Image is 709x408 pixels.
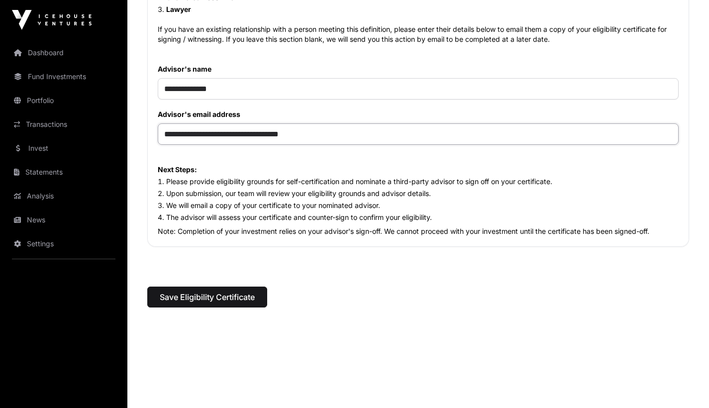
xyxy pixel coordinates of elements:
label: Advisor's email address [158,109,679,119]
span: Save Eligibility Certificate [160,291,255,303]
p: If you have an existing relationship with a person meeting this definition, please enter their de... [158,24,679,44]
p: Note: Completion of your investment relies on your advisor's sign-off. We cannot proceed with you... [158,226,679,236]
li: We will email a copy of your certificate to your nominated advisor. [158,201,679,210]
li: Upon submission, our team will review your eligibility grounds and advisor details. [158,189,679,199]
a: Fund Investments [8,66,119,88]
li: Please provide eligibility grounds for self-certification and nominate a third-party advisor to s... [158,177,679,187]
a: Analysis [8,185,119,207]
a: Portfolio [8,90,119,111]
a: Dashboard [8,42,119,64]
img: Icehouse Ventures Logo [12,10,92,30]
a: Statements [8,161,119,183]
strong: Next Steps: [158,165,197,174]
a: Settings [8,233,119,255]
button: Save Eligibility Certificate [147,287,267,307]
iframe: Chat Widget [659,360,709,408]
strong: Lawyer [166,5,191,13]
a: News [8,209,119,231]
label: Advisor's name [158,64,679,74]
a: Invest [8,137,119,159]
li: The advisor will assess your certificate and counter-sign to confirm your eligibility. [158,212,679,222]
a: Transactions [8,113,119,135]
